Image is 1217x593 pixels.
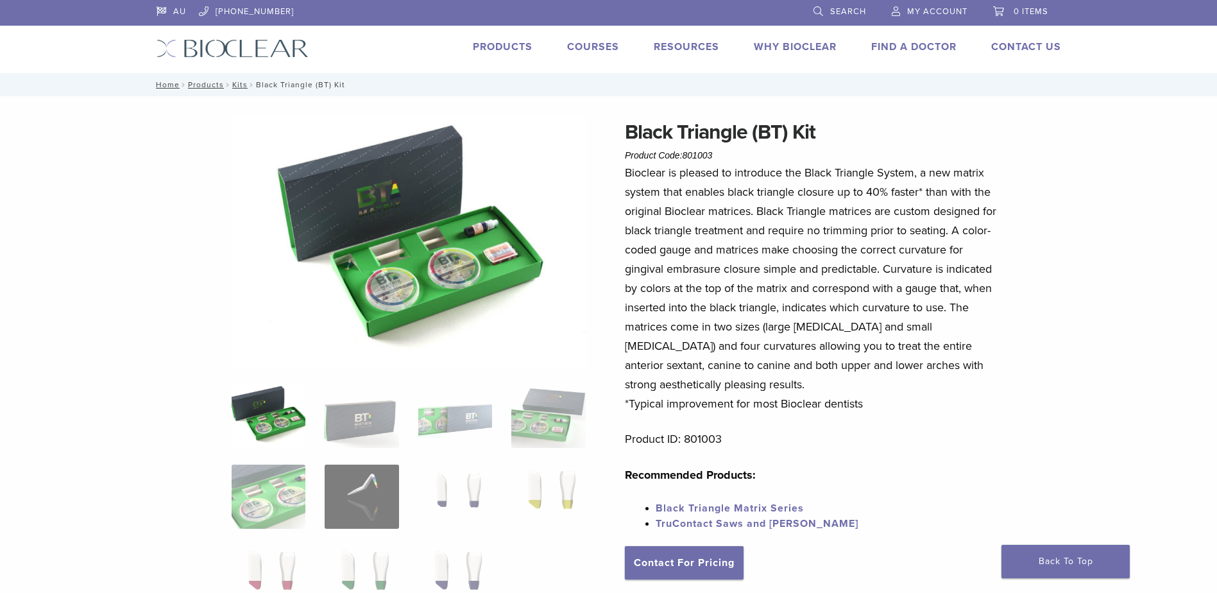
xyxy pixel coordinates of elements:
img: Black Triangle (BT) Kit - Image 7 [418,465,492,529]
a: Products [188,80,224,89]
span: / [248,82,256,88]
span: 801003 [683,150,713,160]
p: Bioclear is pleased to introduce the Black Triangle System, a new matrix system that enables blac... [625,163,1002,413]
span: Search [830,6,866,17]
span: / [224,82,232,88]
a: Find A Doctor [871,40,957,53]
h1: Black Triangle (BT) Kit [625,117,1002,148]
span: 0 items [1014,6,1048,17]
img: Black Triangle (BT) Kit - Image 3 [418,384,492,448]
nav: Black Triangle (BT) Kit [147,73,1071,96]
p: Product ID: 801003 [625,429,1002,449]
img: Black Triangle (BT) Kit - Image 4 [511,384,585,448]
a: Home [152,80,180,89]
img: Black Triangle (BT) Kit - Image 6 [325,465,398,529]
a: Contact For Pricing [625,546,744,580]
a: Back To Top [1001,545,1130,578]
a: Black Triangle Matrix Series [656,502,804,515]
a: Why Bioclear [754,40,837,53]
img: Bioclear [157,39,309,58]
span: Product Code: [625,150,712,160]
img: Intro Black Triangle Kit-6 - Copy [232,117,586,367]
a: TruContact Saws and [PERSON_NAME] [656,517,858,530]
span: My Account [907,6,967,17]
a: Products [473,40,532,53]
a: Contact Us [991,40,1061,53]
span: / [180,82,188,88]
strong: Recommended Products: [625,468,756,482]
a: Courses [567,40,619,53]
a: Kits [232,80,248,89]
a: Resources [654,40,719,53]
img: Black Triangle (BT) Kit - Image 2 [325,384,398,448]
img: Black Triangle (BT) Kit - Image 5 [232,465,305,529]
img: Black Triangle (BT) Kit - Image 8 [511,465,585,529]
img: Intro-Black-Triangle-Kit-6-Copy-e1548792917662-324x324.jpg [232,384,305,448]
